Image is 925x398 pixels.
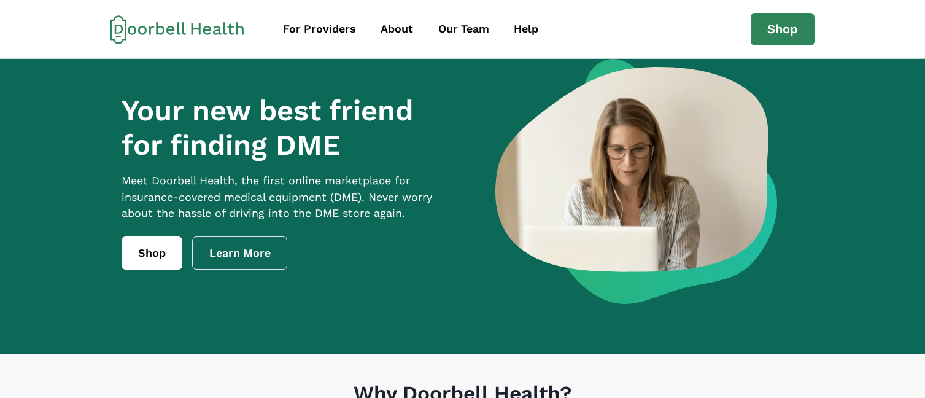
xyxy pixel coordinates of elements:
[503,15,549,43] a: Help
[381,21,413,37] div: About
[283,21,356,37] div: For Providers
[272,15,367,43] a: For Providers
[370,15,424,43] a: About
[122,173,455,222] p: Meet Doorbell Health, the first online marketplace for insurance-covered medical equipment (DME)....
[495,59,777,304] img: a woman looking at a computer
[438,21,489,37] div: Our Team
[122,93,455,163] h1: Your new best friend for finding DME
[514,21,538,37] div: Help
[192,236,288,270] a: Learn More
[427,15,500,43] a: Our Team
[751,13,815,46] a: Shop
[122,236,182,270] a: Shop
